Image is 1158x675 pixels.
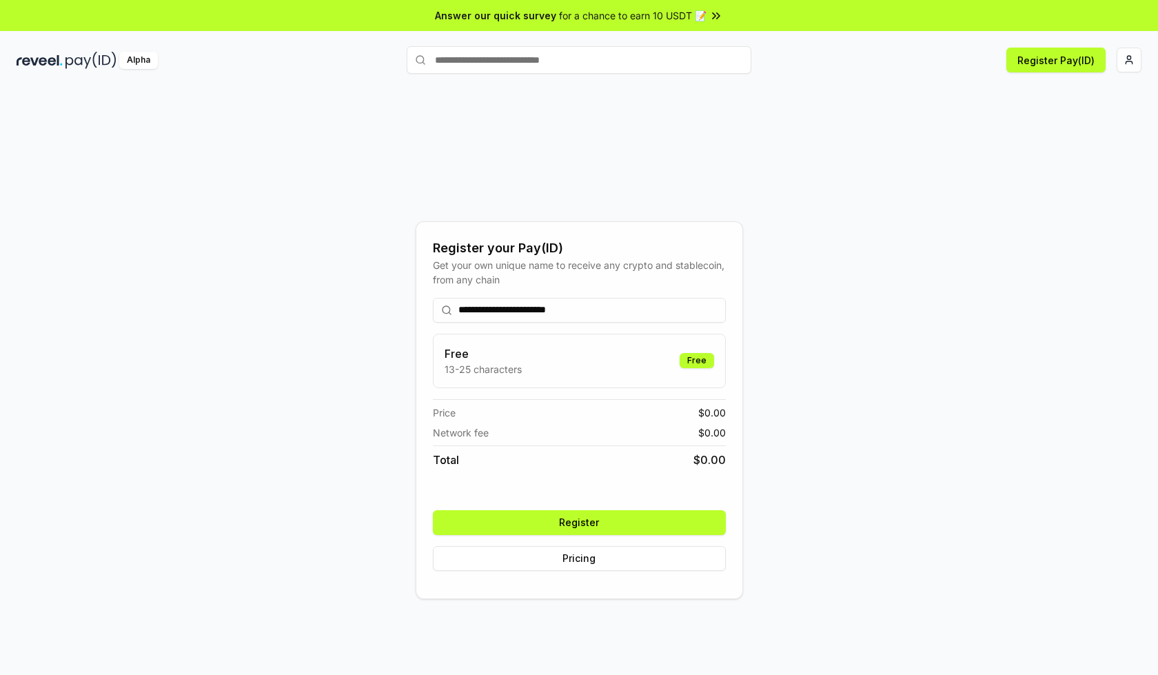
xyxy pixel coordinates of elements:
button: Register Pay(ID) [1006,48,1106,72]
span: Total [433,452,459,468]
img: pay_id [65,52,116,69]
h3: Free [445,345,522,362]
img: reveel_dark [17,52,63,69]
button: Pricing [433,546,726,571]
span: for a chance to earn 10 USDT 📝 [559,8,707,23]
div: Free [680,353,714,368]
span: $ 0.00 [698,425,726,440]
div: Alpha [119,52,158,69]
div: Get your own unique name to receive any crypto and stablecoin, from any chain [433,258,726,287]
div: Register your Pay(ID) [433,239,726,258]
span: Network fee [433,425,489,440]
button: Register [433,510,726,535]
span: $ 0.00 [698,405,726,420]
span: $ 0.00 [693,452,726,468]
span: Answer our quick survey [435,8,556,23]
p: 13-25 characters [445,362,522,376]
span: Price [433,405,456,420]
